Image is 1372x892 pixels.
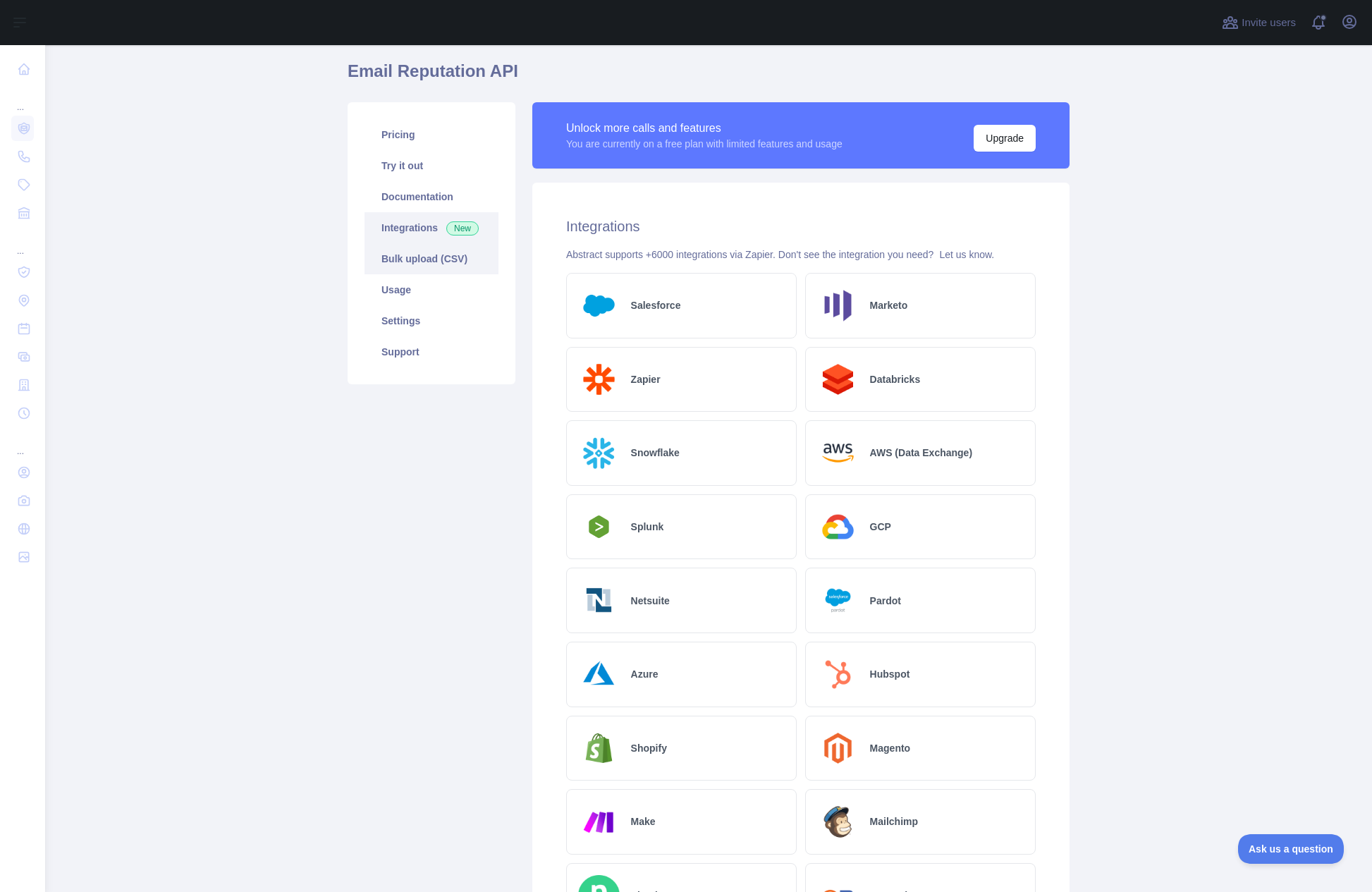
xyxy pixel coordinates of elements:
img: Logo [817,506,859,548]
h2: Salesforce [631,298,681,312]
h2: GCP [870,520,891,534]
div: You are currently on a free plan with limited features and usage [566,137,843,151]
img: Logo [578,432,620,474]
a: Support [365,336,498,367]
h2: Magento [870,741,911,755]
h2: Mailchimp [870,814,918,829]
img: Logo [578,359,620,401]
h2: Hubspot [870,667,910,681]
h2: Azure [631,667,659,681]
img: Logo [578,285,620,326]
h2: AWS (Data Exchange) [870,446,972,460]
div: ... [11,429,34,457]
a: Bulk upload (CSV) [365,243,498,274]
a: Integrations New [365,212,498,243]
iframe: Toggle Customer Support [1238,834,1344,864]
a: Let us know. [939,249,994,260]
button: Upgrade [974,125,1036,152]
div: Abstract supports +6000 integrations via Zapier. Don't see the integration you need? [566,248,1036,262]
a: Pricing [365,119,498,150]
img: Logo [817,285,859,326]
img: Logo [817,432,859,474]
span: New [446,221,479,236]
div: ... [11,228,34,257]
h2: Pardot [870,594,901,608]
h2: Make [631,814,656,829]
div: ... [11,85,34,113]
h1: Email Reputation API [348,60,1070,94]
a: Settings [365,305,498,336]
img: Logo [817,728,859,769]
button: Invite users [1219,11,1299,34]
h2: Marketo [870,298,908,312]
img: Logo [817,359,859,401]
img: Logo [817,801,859,843]
img: Logo [578,728,620,769]
h2: Shopify [631,741,667,755]
img: Logo [817,580,859,621]
img: Logo [578,801,620,843]
h2: Zapier [631,372,661,386]
h2: Databricks [870,372,921,386]
img: Logo [578,654,620,695]
h2: Snowflake [631,446,680,460]
a: Documentation [365,181,498,212]
a: Try it out [365,150,498,181]
h2: Splunk [631,520,664,534]
img: Logo [578,511,620,542]
img: Logo [578,580,620,621]
a: Usage [365,274,498,305]
span: Invite users [1242,15,1296,31]
img: Logo [817,654,859,695]
h2: Integrations [566,216,1036,236]
div: Unlock more calls and features [566,120,843,137]
h2: Netsuite [631,594,670,608]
